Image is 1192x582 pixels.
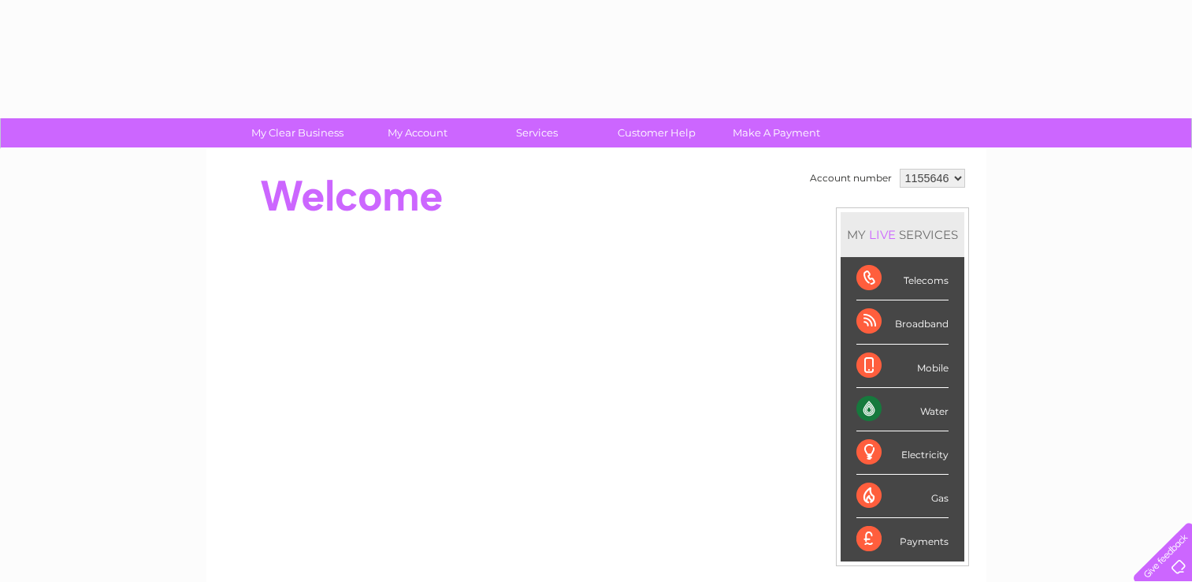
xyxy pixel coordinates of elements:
[352,118,482,147] a: My Account
[856,475,949,518] div: Gas
[856,388,949,431] div: Water
[856,345,949,388] div: Mobile
[592,118,722,147] a: Customer Help
[711,118,841,147] a: Make A Payment
[806,165,896,192] td: Account number
[856,300,949,344] div: Broadband
[856,431,949,475] div: Electricity
[841,212,964,257] div: MY SERVICES
[232,118,362,147] a: My Clear Business
[472,118,602,147] a: Services
[856,518,949,561] div: Payments
[856,257,949,300] div: Telecoms
[866,227,899,242] div: LIVE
